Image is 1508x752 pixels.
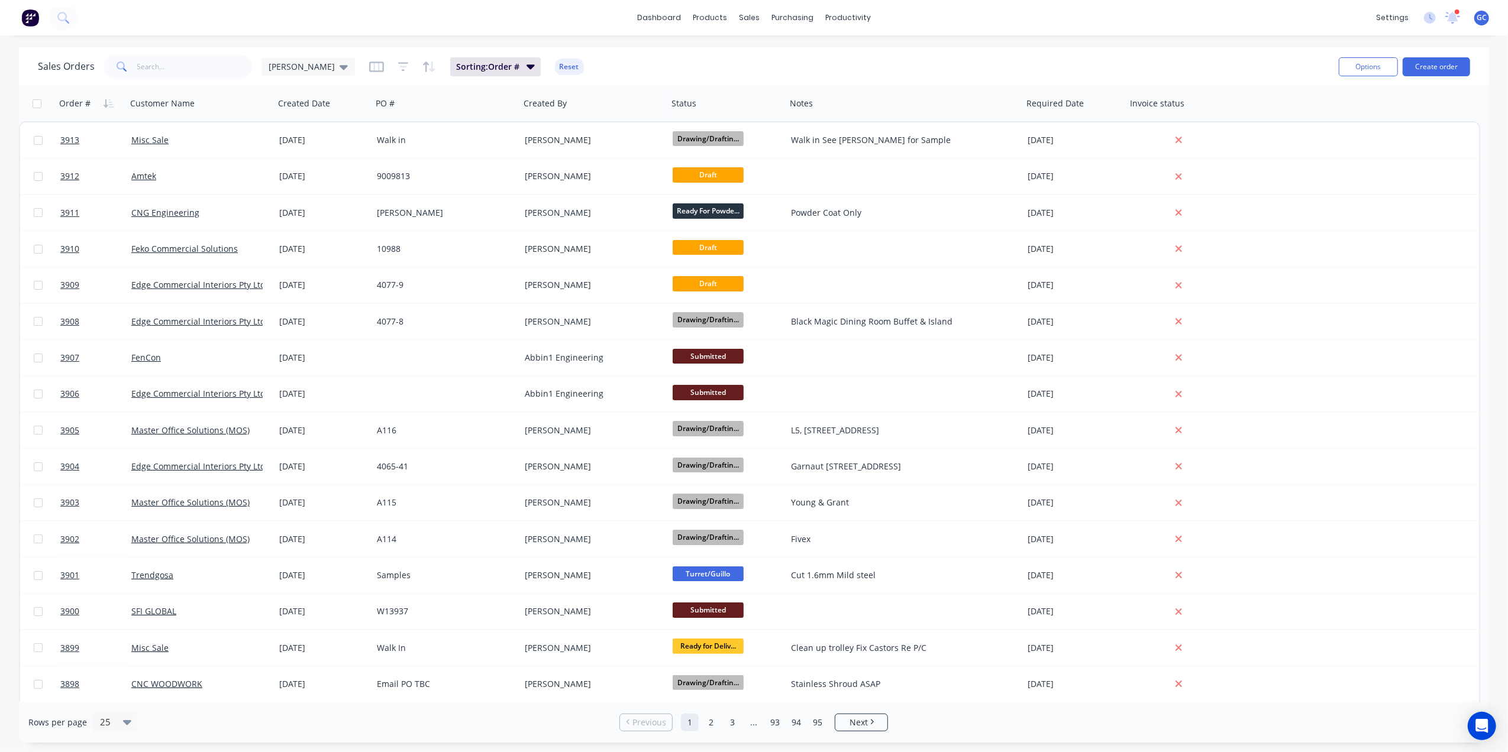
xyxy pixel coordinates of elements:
span: 3898 [60,678,79,690]
div: [DATE] [1028,533,1122,545]
span: 3904 [60,461,79,472]
div: settings [1370,9,1415,27]
span: 3909 [60,279,79,291]
div: Walk In [377,642,508,654]
div: A114 [377,533,508,545]
span: 3911 [60,207,79,219]
div: Stainless Shroud ASAP [791,678,1007,690]
a: Feko Commercial Solutions [131,243,238,254]
a: 3901 [60,557,131,593]
a: 3910 [60,231,131,267]
h1: Sales Orders [38,61,95,72]
a: 3904 [60,449,131,484]
div: Young & Grant [791,497,1007,508]
span: 3905 [60,424,79,436]
span: 3913 [60,134,79,146]
a: 3906 [60,376,131,411]
a: 3900 [60,594,131,629]
a: Edge Commercial Interiors Pty Ltd [131,316,266,327]
span: [PERSON_NAME] [269,60,335,73]
div: [PERSON_NAME] [525,207,656,219]
div: [PERSON_NAME] [525,642,656,654]
div: A115 [377,497,508,508]
span: Sorting: Order # [456,61,519,73]
div: [PERSON_NAME] [525,170,656,182]
div: Powder Coat Only [791,207,1007,219]
div: Walk in [377,134,508,146]
div: [DATE] [279,497,367,508]
div: productivity [819,9,877,27]
span: Submitted [673,602,744,617]
a: 3911 [60,195,131,231]
div: [PERSON_NAME] [525,134,656,146]
a: Page 1 is your current page [681,714,699,731]
div: [PERSON_NAME] [525,569,656,581]
a: 3903 [60,485,131,520]
div: [DATE] [1028,678,1122,690]
div: [DATE] [279,642,367,654]
a: Previous page [620,717,672,728]
span: Drawing/Draftin... [673,675,744,690]
div: Open Intercom Messenger [1468,712,1496,740]
div: Created Date [278,98,330,109]
a: Master Office Solutions (MOS) [131,533,250,544]
div: [PERSON_NAME] [525,424,656,436]
span: 3908 [60,316,79,328]
div: [DATE] [279,316,367,328]
span: 3907 [60,352,79,364]
div: [DATE] [1028,642,1122,654]
a: Trendgosa [131,569,173,581]
div: Abbin1 Engineering [525,388,656,400]
a: SFI GLOBAL [131,605,176,617]
div: Samples [377,569,508,581]
div: [DATE] [1028,316,1122,328]
div: sales [733,9,766,27]
span: Draft [673,240,744,255]
div: [DATE] [1028,243,1122,255]
div: [DATE] [279,605,367,617]
span: Draft [673,167,744,182]
button: Create order [1403,57,1470,76]
div: Email PO TBC [377,678,508,690]
div: A116 [377,424,508,436]
a: Page 94 [787,714,805,731]
div: W13937 [377,605,508,617]
a: Page 3 [724,714,741,731]
a: Next page [835,717,887,728]
a: 3912 [60,158,131,194]
span: 3899 [60,642,79,654]
img: Factory [21,9,39,27]
div: [DATE] [1028,461,1122,472]
span: 3900 [60,605,79,617]
span: 3906 [60,388,79,400]
button: Reset [555,59,584,75]
div: Status [671,98,696,109]
div: Cut 1.6mm Mild steel [791,569,1007,581]
div: purchasing [766,9,819,27]
span: Drawing/Draftin... [673,312,744,327]
div: [DATE] [279,424,367,436]
div: [DATE] [1028,388,1122,400]
div: [PERSON_NAME] [525,461,656,472]
div: [DATE] [279,134,367,146]
div: products [687,9,733,27]
div: [DATE] [1028,279,1122,291]
span: Drawing/Draftin... [673,421,744,436]
a: 3899 [60,630,131,666]
div: 4077-9 [377,279,508,291]
div: [DATE] [1028,352,1122,364]
a: 3907 [60,340,131,375]
span: Rows per page [28,717,87,728]
div: Notes [790,98,813,109]
div: [PERSON_NAME] [525,605,656,617]
div: Invoice status [1130,98,1184,109]
a: 3908 [60,304,131,339]
div: [DATE] [1028,497,1122,508]
a: Jump forward [745,714,763,731]
a: 3898 [60,666,131,702]
a: Edge Commercial Interiors Pty Ltd [131,461,266,472]
div: [PERSON_NAME] [525,316,656,328]
div: Garnaut [STREET_ADDRESS] [791,461,1007,472]
div: [PERSON_NAME] [525,279,656,291]
span: 3910 [60,243,79,255]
